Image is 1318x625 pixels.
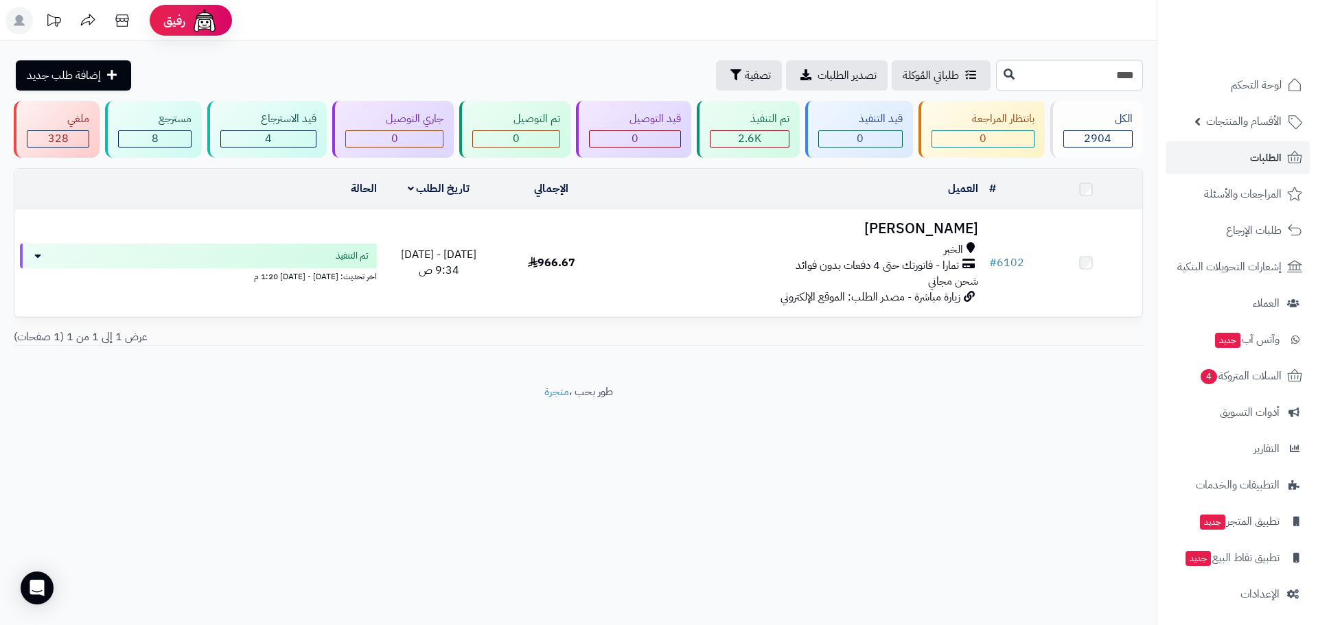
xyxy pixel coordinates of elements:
span: شحن مجاني [928,273,978,290]
span: الخبر [944,242,963,258]
a: الطلبات [1166,141,1310,174]
a: # [989,180,996,197]
span: 4 [265,130,272,147]
a: #6102 [989,255,1024,271]
div: بانتظار المراجعة [932,111,1034,127]
a: ملغي 328 [11,101,102,158]
a: المراجعات والأسئلة [1166,178,1310,211]
span: 8 [152,130,159,147]
div: 0 [346,131,443,147]
span: إضافة طلب جديد [27,67,101,84]
span: جديد [1215,333,1240,348]
a: تحديثات المنصة [36,7,71,38]
div: قيد التوصيل [589,111,681,127]
span: زيارة مباشرة - مصدر الطلب: الموقع الإلكتروني [781,289,960,305]
button: تصفية [716,60,782,91]
span: السلات المتروكة [1199,366,1282,386]
div: جاري التوصيل [345,111,443,127]
div: الكل [1063,111,1133,127]
div: 8 [119,131,191,147]
div: تم التوصيل [472,111,559,127]
a: إضافة طلب جديد [16,60,131,91]
span: طلبات الإرجاع [1226,221,1282,240]
a: تم التوصيل 0 [456,101,573,158]
a: السلات المتروكة4 [1166,359,1310,392]
a: التقارير [1166,432,1310,465]
div: 0 [590,131,680,147]
div: تم التنفيذ [710,111,789,127]
img: ai-face.png [191,7,218,34]
span: تطبيق نقاط البيع [1184,548,1280,567]
a: تصدير الطلبات [786,60,888,91]
a: الإجمالي [534,180,568,197]
span: 4 [1200,368,1218,385]
a: قيد الاسترجاع 4 [205,101,329,158]
span: تصدير الطلبات [818,67,877,84]
a: قيد التوصيل 0 [573,101,694,158]
a: طلباتي المُوكلة [892,60,991,91]
a: وآتس آبجديد [1166,323,1310,356]
a: أدوات التسويق [1166,396,1310,429]
a: طلبات الإرجاع [1166,214,1310,247]
a: متجرة [544,384,569,400]
span: 328 [48,130,69,147]
a: تاريخ الطلب [408,180,470,197]
span: تطبيق المتجر [1199,512,1280,531]
a: تطبيق المتجرجديد [1166,505,1310,538]
span: تمارا - فاتورتك حتى 4 دفعات بدون فوائد [796,258,959,274]
a: إشعارات التحويلات البنكية [1166,250,1310,283]
span: تم التنفيذ [336,249,369,263]
a: بانتظار المراجعة 0 [916,101,1048,158]
span: 0 [980,130,986,147]
span: جديد [1186,551,1211,566]
div: 328 [27,131,89,147]
div: 0 [473,131,559,147]
span: # [989,255,997,271]
a: العميل [948,180,978,197]
span: الطلبات [1250,148,1282,167]
div: 0 [819,131,902,147]
div: مسترجع [118,111,192,127]
a: تطبيق نقاط البيعجديد [1166,541,1310,574]
a: التطبيقات والخدمات [1166,469,1310,502]
a: الحالة [351,180,377,197]
a: جاري التوصيل 0 [329,101,456,158]
span: 0 [632,130,638,147]
h3: [PERSON_NAME] [614,221,978,237]
span: 0 [391,130,398,147]
span: الإعدادات [1240,585,1280,604]
span: المراجعات والأسئلة [1204,185,1282,204]
a: تم التنفيذ 2.6K [694,101,802,158]
a: الكل2904 [1048,101,1146,158]
a: لوحة التحكم [1166,69,1310,102]
span: رفيق [163,12,185,29]
img: logo-2.png [1225,10,1305,39]
div: 4 [221,131,316,147]
a: مسترجع 8 [102,101,205,158]
span: [DATE] - [DATE] 9:34 ص [401,246,476,279]
span: العملاء [1253,294,1280,313]
div: ملغي [27,111,89,127]
a: قيد التنفيذ 0 [802,101,916,158]
span: وآتس آب [1214,330,1280,349]
div: عرض 1 إلى 1 من 1 (1 صفحات) [3,329,579,345]
span: طلباتي المُوكلة [903,67,959,84]
span: 2904 [1084,130,1111,147]
div: اخر تحديث: [DATE] - [DATE] 1:20 م [20,268,377,283]
span: إشعارات التحويلات البنكية [1177,257,1282,276]
div: 0 [932,131,1034,147]
a: العملاء [1166,287,1310,320]
span: التطبيقات والخدمات [1196,475,1280,495]
div: 2564 [710,131,789,147]
div: قيد الاسترجاع [220,111,316,127]
span: التقارير [1253,439,1280,458]
span: تصفية [745,67,771,84]
span: جديد [1200,515,1225,530]
span: 0 [857,130,864,147]
span: 966.67 [528,255,575,271]
span: الأقسام والمنتجات [1206,112,1282,131]
span: 0 [513,130,520,147]
div: قيد التنفيذ [818,111,903,127]
a: الإعدادات [1166,578,1310,611]
span: أدوات التسويق [1220,403,1280,422]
